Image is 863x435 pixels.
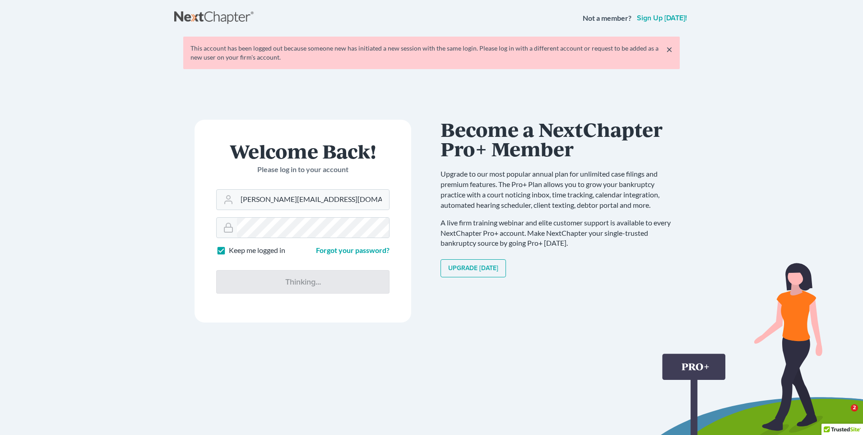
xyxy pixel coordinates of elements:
[441,259,506,277] a: Upgrade [DATE]
[441,120,680,158] h1: Become a NextChapter Pro+ Member
[216,141,390,161] h1: Welcome Back!
[190,44,673,62] div: This account has been logged out because someone new has initiated a new session with the same lo...
[216,270,390,294] input: Thinking...
[441,218,680,249] p: A live firm training webinar and elite customer support is available to every NextChapter Pro+ ac...
[851,404,858,412] span: 2
[441,169,680,210] p: Upgrade to our most popular annual plan for unlimited case filings and premium features. The Pro+...
[583,13,631,23] strong: Not a member?
[316,246,390,254] a: Forgot your password?
[666,44,673,55] a: ×
[237,190,389,210] input: Email Address
[832,404,854,426] iframe: Intercom live chat
[216,164,390,175] p: Please log in to your account
[635,14,689,22] a: Sign up [DATE]!
[229,245,285,256] label: Keep me logged in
